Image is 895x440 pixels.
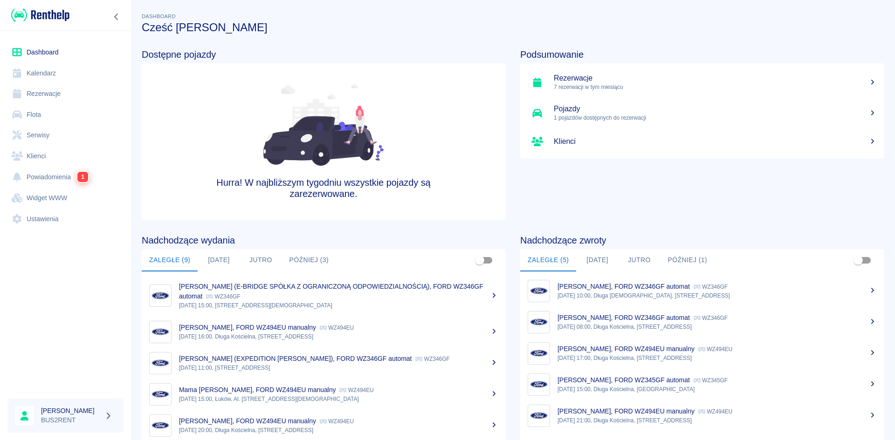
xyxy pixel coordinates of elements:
img: Image [151,287,169,305]
img: Image [530,313,548,331]
p: WZ346GF [694,315,728,321]
a: Ustawienia [7,209,124,230]
img: Image [530,376,548,393]
a: Image[PERSON_NAME], FORD WZ494EU manualny WZ494EU[DATE] 17:00, Długa Kościelna, [STREET_ADDRESS] [520,338,884,369]
p: [DATE] 20:00, Długa Kościelna, [STREET_ADDRESS] [179,426,498,434]
a: Image[PERSON_NAME] (E-BRIDGE SPÓŁKA Z OGRANICZONĄ ODPOWIEDZIALNOŚCIĄ), FORD WZ346GF automat WZ346... [142,275,505,316]
p: [PERSON_NAME], FORD WZ494EU manualny [558,407,695,415]
img: Image [151,323,169,341]
p: [DATE] 15:00, [STREET_ADDRESS][DEMOGRAPHIC_DATA] [179,301,498,310]
h4: Nadchodzące zwroty [520,235,884,246]
img: Image [151,386,169,403]
p: [PERSON_NAME], FORD WZ494EU manualny [179,417,316,425]
span: Dashboard [142,14,176,19]
span: Pokaż przypisane tylko do mnie [849,251,867,269]
button: Później (1) [660,249,715,271]
a: Klienci [520,129,884,155]
h6: [PERSON_NAME] [41,406,101,415]
h5: Rezerwacje [554,74,876,83]
a: Image[PERSON_NAME] (EXPEDITION [PERSON_NAME]), FORD WZ346GF automat WZ346GF[DATE] 11:00, [STREET_... [142,347,505,379]
a: Powiadomienia1 [7,166,124,188]
p: [PERSON_NAME], FORD WZ346GF automat [558,283,690,290]
p: [DATE] 10:00, Długa [DEMOGRAPHIC_DATA], [STREET_ADDRESS] [558,291,876,300]
img: Fleet [263,84,384,166]
a: Image[PERSON_NAME], FORD WZ346GF automat WZ346GF[DATE] 10:00, Długa [DEMOGRAPHIC_DATA], [STREET_A... [520,275,884,306]
a: Image[PERSON_NAME], FORD WZ346GF automat WZ346GF[DATE] 08:00, Długa Kościelna, [STREET_ADDRESS] [520,306,884,338]
p: [PERSON_NAME], FORD WZ345GF automat [558,376,690,384]
img: Image [530,282,548,300]
p: [DATE] 08:00, Długa Kościelna, [STREET_ADDRESS] [558,323,876,331]
img: Renthelp logo [11,7,69,23]
p: BUS2RENT [41,415,101,425]
button: Później (3) [282,249,336,271]
p: WZ494EU [698,346,732,352]
p: [PERSON_NAME], FORD WZ346GF automat [558,314,690,321]
a: Image[PERSON_NAME], FORD WZ494EU manualny WZ494EU[DATE] 21:00, Długa Kościelna, [STREET_ADDRESS] [520,400,884,431]
p: [DATE] 15:00, Łuków, Al. [STREET_ADDRESS][DEMOGRAPHIC_DATA] [179,395,498,403]
p: WZ494EU [320,418,354,425]
a: Rezerwacje [7,83,124,104]
h4: Hurra! W najbliższym tygodniu wszystkie pojazdy są zarezerwowane. [214,177,433,199]
p: 1 pojazdów dostępnych do rezerwacji [554,114,876,122]
a: ImageMama [PERSON_NAME], FORD WZ494EU manualny WZ494EU[DATE] 15:00, Łuków, Al. [STREET_ADDRESS][D... [142,379,505,410]
a: Flota [7,104,124,125]
a: Rezerwacje7 rezerwacji w tym miesiącu [520,67,884,98]
p: WZ345GF [694,377,728,384]
h3: Cześć [PERSON_NAME] [142,21,884,34]
img: Image [151,354,169,372]
p: WZ494EU [320,325,354,331]
p: 7 rezerwacji w tym miesiącu [554,83,876,91]
h4: Nadchodzące wydania [142,235,505,246]
p: [PERSON_NAME] (E-BRIDGE SPÓŁKA Z OGRANICZONĄ ODPOWIEDZIALNOŚCIĄ), FORD WZ346GF automat [179,283,483,300]
p: WZ346GF [694,284,728,290]
img: Image [530,407,548,425]
h5: Klienci [554,137,876,146]
p: [DATE] 17:00, Długa Kościelna, [STREET_ADDRESS] [558,354,876,362]
p: WZ494EU [339,387,373,393]
button: Zaległe (5) [520,249,576,271]
img: Image [530,345,548,362]
a: Klienci [7,146,124,167]
h4: Dostępne pojazdy [142,49,505,60]
p: [DATE] 21:00, Długa Kościelna, [STREET_ADDRESS] [558,416,876,425]
a: Widget WWW [7,188,124,209]
button: Jutro [618,249,660,271]
p: Mama [PERSON_NAME], FORD WZ494EU manualny [179,386,336,393]
a: Dashboard [7,42,124,63]
p: [DATE] 15:00, Długa Kościelna, [GEOGRAPHIC_DATA] [558,385,876,393]
p: WZ346GF [206,293,240,300]
button: Zwiń nawigację [110,11,124,23]
p: [DATE] 11:00, [STREET_ADDRESS] [179,364,498,372]
a: Kalendarz [7,63,124,84]
button: Zaległe (9) [142,249,198,271]
span: 1 [77,171,89,182]
button: Jutro [240,249,282,271]
a: Serwisy [7,125,124,146]
p: [PERSON_NAME] (EXPEDITION [PERSON_NAME]), FORD WZ346GF automat [179,355,412,362]
span: Pokaż przypisane tylko do mnie [471,251,489,269]
button: [DATE] [198,249,240,271]
p: [PERSON_NAME], FORD WZ494EU manualny [558,345,695,352]
h4: Podsumowanie [520,49,884,60]
a: Renthelp logo [7,7,69,23]
a: Image[PERSON_NAME], FORD WZ494EU manualny WZ494EU[DATE] 16:00, Długa Kościelna, [STREET_ADDRESS] [142,316,505,347]
p: WZ346GF [415,356,449,362]
h5: Pojazdy [554,104,876,114]
p: [DATE] 16:00, Długa Kościelna, [STREET_ADDRESS] [179,332,498,341]
p: WZ494EU [698,408,732,415]
p: [PERSON_NAME], FORD WZ494EU manualny [179,324,316,331]
a: Image[PERSON_NAME], FORD WZ345GF automat WZ345GF[DATE] 15:00, Długa Kościelna, [GEOGRAPHIC_DATA] [520,369,884,400]
img: Image [151,417,169,434]
button: [DATE] [576,249,618,271]
a: Pojazdy1 pojazdów dostępnych do rezerwacji [520,98,884,129]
